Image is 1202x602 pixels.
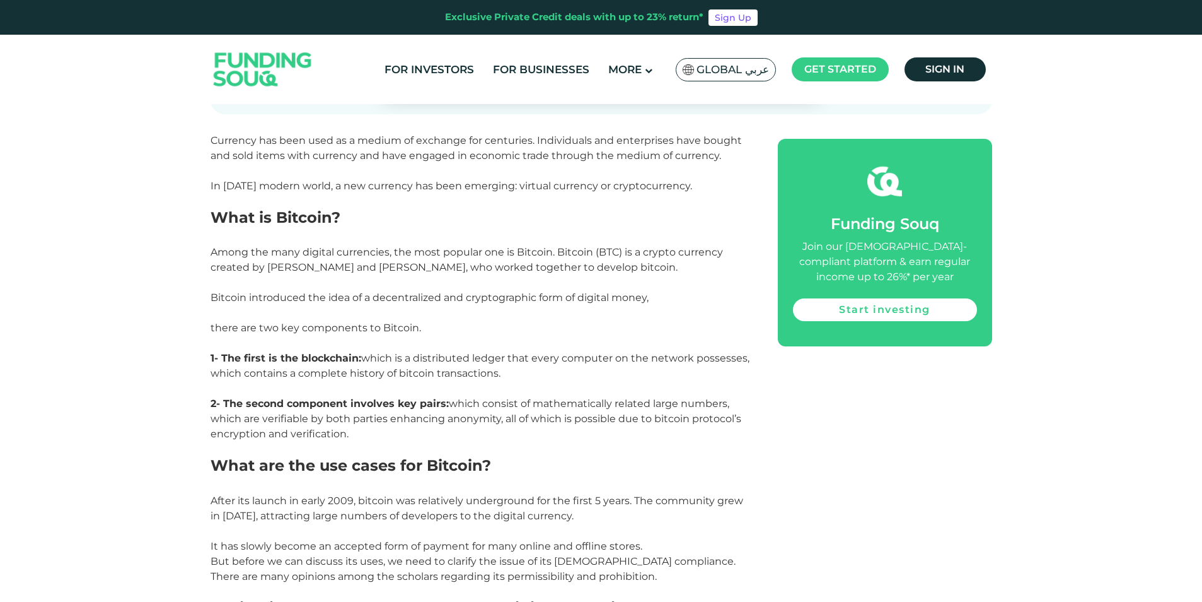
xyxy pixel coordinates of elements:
span: What are the use cases for Bitcoin? [211,456,491,475]
strong: 1- The first is the blockchain: [211,352,361,364]
span: Sign in [925,63,964,75]
a: For Businesses [490,59,592,80]
img: fsicon [867,164,902,199]
span: More [608,63,642,76]
div: Join our [DEMOGRAPHIC_DATA]-compliant platform & earn regular income up to 26%* per year [793,239,977,285]
span: Global عربي [696,62,769,77]
img: SA Flag [683,64,694,75]
a: Sign in [904,57,986,81]
span: But before we can discuss its uses, we need to clarify the issue of its [DEMOGRAPHIC_DATA] compli... [211,555,736,582]
a: Sign Up [708,9,758,26]
span: Among the many digital currencies, the most popular one is Bitcoin. Bitcoin (BTC) is a crypto cur... [211,246,749,440]
span: Currency has been used as a medium of exchange for centuries. Individuals and enterprises have bo... [211,134,742,192]
a: For Investors [381,59,477,80]
div: Exclusive Private Credit deals with up to 23% return* [445,10,703,25]
a: Start investing [793,298,977,321]
span: Funding Souq [831,215,939,233]
span: Get started [804,63,876,75]
img: Logo [201,38,325,102]
span: What is Bitcoin? [211,208,340,227]
span: After its launch in early 2009, bitcoin was relatively underground for the first 5 years. The com... [211,495,743,552]
strong: 2- The second component involves key pairs: [211,398,449,410]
